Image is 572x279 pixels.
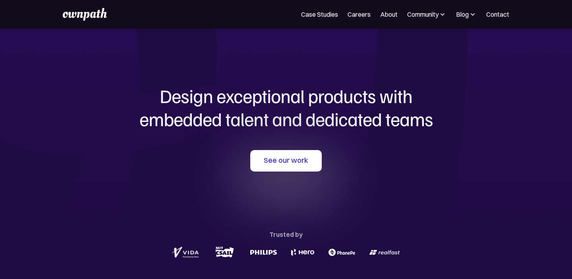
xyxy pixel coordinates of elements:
[407,10,439,19] div: Community
[301,10,338,19] a: Case Studies
[95,84,477,130] h1: Design exceptional products with embedded talent and dedicated teams
[348,10,371,19] a: Careers
[380,10,398,19] a: About
[250,150,322,172] a: See our work
[456,10,477,19] div: Blog
[486,10,509,19] a: Contact
[269,229,303,240] div: Trusted by
[456,10,469,19] div: Blog
[407,10,446,19] div: Community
